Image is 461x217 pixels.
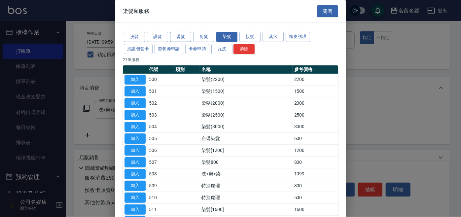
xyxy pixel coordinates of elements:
[216,32,237,42] button: 染髮
[200,65,292,74] th: 名稱
[147,65,174,74] th: 代號
[293,86,338,97] td: 1500
[170,32,191,42] button: 燙髮
[193,32,214,42] button: 剪髮
[200,157,292,168] td: 染髮800
[200,133,292,145] td: 自備染髮
[124,110,146,120] button: 加入
[124,32,145,42] button: 洗髮
[200,97,292,109] td: 染髮(2000)
[147,97,174,109] td: 502
[124,134,146,144] button: 加入
[147,121,174,133] td: 504
[147,86,174,97] td: 501
[147,109,174,121] td: 503
[123,8,149,15] span: 染髮類服務
[200,204,292,216] td: 染髮[1600]
[123,57,338,63] p: 21 筆服務
[147,74,174,86] td: 500
[200,180,292,192] td: 特別處理
[185,44,210,54] button: 卡券申請
[211,44,232,54] button: 瓦皮
[200,109,292,121] td: 染髮(2500)
[124,75,146,85] button: 加入
[147,204,174,216] td: 511
[233,44,255,54] button: 清除
[293,192,338,204] td: 500
[147,157,174,168] td: 507
[293,133,338,145] td: 600
[124,146,146,156] button: 加入
[124,204,146,215] button: 加入
[293,65,338,74] th: 參考價格
[124,44,153,54] button: 洗護包套卡
[147,180,174,192] td: 509
[174,65,200,74] th: 類別
[200,192,292,204] td: 特別處理
[200,121,292,133] td: 染髮(3000)
[293,109,338,121] td: 2500
[147,32,168,42] button: 護髮
[293,157,338,168] td: 800
[200,145,292,157] td: 染髮[1200]
[124,193,146,203] button: 加入
[293,180,338,192] td: 300
[124,157,146,167] button: 加入
[293,121,338,133] td: 3000
[147,168,174,180] td: 508
[293,168,338,180] td: 1999
[124,122,146,132] button: 加入
[147,133,174,145] td: 505
[317,5,338,18] button: 關閉
[124,98,146,109] button: 加入
[200,74,292,86] td: 染髮(2200)
[147,192,174,204] td: 510
[155,44,183,54] button: 套餐券申請
[124,169,146,179] button: 加入
[124,87,146,97] button: 加入
[293,204,338,216] td: 1600
[293,97,338,109] td: 2000
[200,168,292,180] td: 洗+剪+染
[263,32,284,42] button: 其它
[200,86,292,97] td: 染髮(1500)
[124,181,146,191] button: 加入
[293,145,338,157] td: 1200
[239,32,261,42] button: 接髮
[147,145,174,157] td: 506
[286,32,310,42] button: 頭皮護理
[293,74,338,86] td: 2200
